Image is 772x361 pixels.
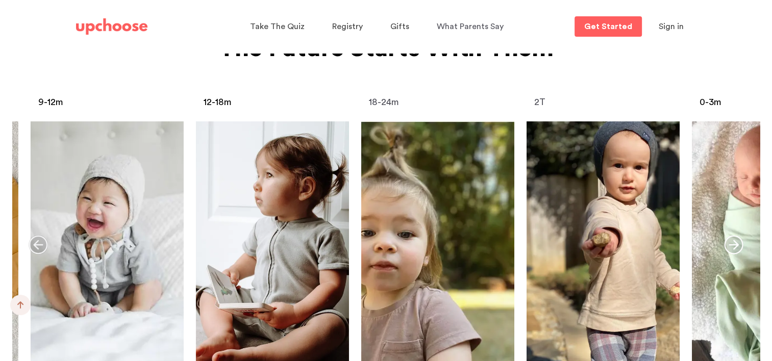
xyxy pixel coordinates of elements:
a: Take The Quiz [250,17,308,37]
a: UpChoose [76,16,147,37]
a: Get Started [575,16,642,37]
span: The Future Starts With Them [219,36,554,61]
a: Registry [332,17,366,37]
span: Sign in [659,22,684,31]
button: Sign in [646,16,696,37]
img: UpChoose [76,18,147,35]
a: What Parents Say [437,17,507,37]
span: What Parents Say [437,22,504,31]
span: 0-3m [700,97,721,107]
span: Registry [332,22,363,31]
p: 2T [534,96,672,108]
p: 18-24m [369,96,507,108]
span: 12-18m [204,97,232,107]
span: Take The Quiz [250,22,305,31]
span: Gifts [390,22,409,31]
a: Gifts [390,17,412,37]
p: Get Started [584,22,632,31]
span: 9-12m [38,97,63,107]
